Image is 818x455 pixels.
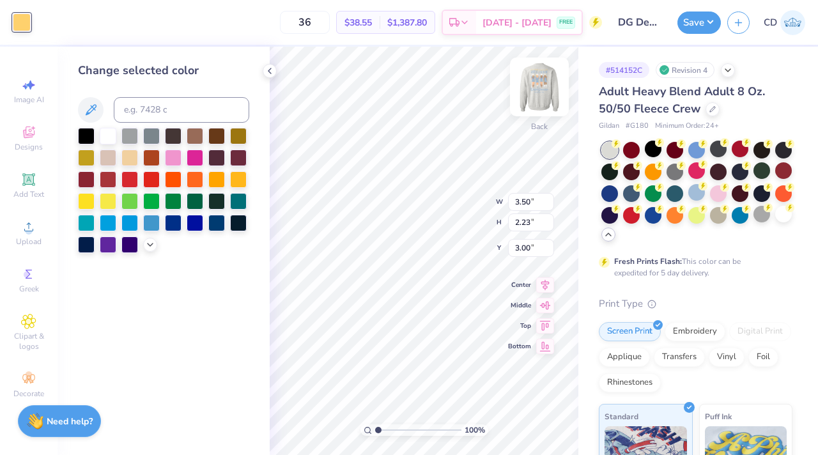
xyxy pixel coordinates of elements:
span: [DATE] - [DATE] [482,16,552,29]
button: Save [677,12,721,34]
input: e.g. 7428 c [114,97,249,123]
input: – – [280,11,330,34]
span: Designs [15,142,43,152]
div: Rhinestones [599,373,661,392]
div: Screen Print [599,322,661,341]
div: This color can be expedited for 5 day delivery. [614,256,771,279]
span: Greek [19,284,39,294]
input: Untitled Design [608,10,671,35]
span: Puff Ink [705,410,732,423]
span: Top [508,321,531,330]
span: $38.55 [344,16,372,29]
span: Gildan [599,121,619,132]
img: Colby Duncan [780,10,805,35]
div: Vinyl [709,348,745,367]
span: Upload [16,236,42,247]
span: Image AI [14,95,44,105]
div: Back [531,121,548,132]
span: FREE [559,18,573,27]
span: Middle [508,301,531,310]
div: Change selected color [78,62,249,79]
div: Foil [748,348,778,367]
span: Clipart & logos [6,331,51,351]
strong: Need help? [47,415,93,428]
span: 100 % [465,424,485,436]
span: # G180 [626,121,649,132]
span: Adult Heavy Blend Adult 8 Oz. 50/50 Fleece Crew [599,84,765,116]
span: Decorate [13,389,44,399]
span: Bottom [508,342,531,351]
span: $1,387.80 [387,16,427,29]
span: Center [508,281,531,289]
div: Transfers [654,348,705,367]
span: Add Text [13,189,44,199]
img: Back [514,61,565,112]
div: Print Type [599,297,792,311]
div: # 514152C [599,62,649,78]
div: Revision 4 [656,62,714,78]
span: Standard [605,410,638,423]
span: CD [764,15,777,30]
strong: Fresh Prints Flash: [614,256,682,266]
div: Digital Print [729,322,791,341]
div: Applique [599,348,650,367]
a: CD [764,10,805,35]
span: Minimum Order: 24 + [655,121,719,132]
div: Embroidery [665,322,725,341]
